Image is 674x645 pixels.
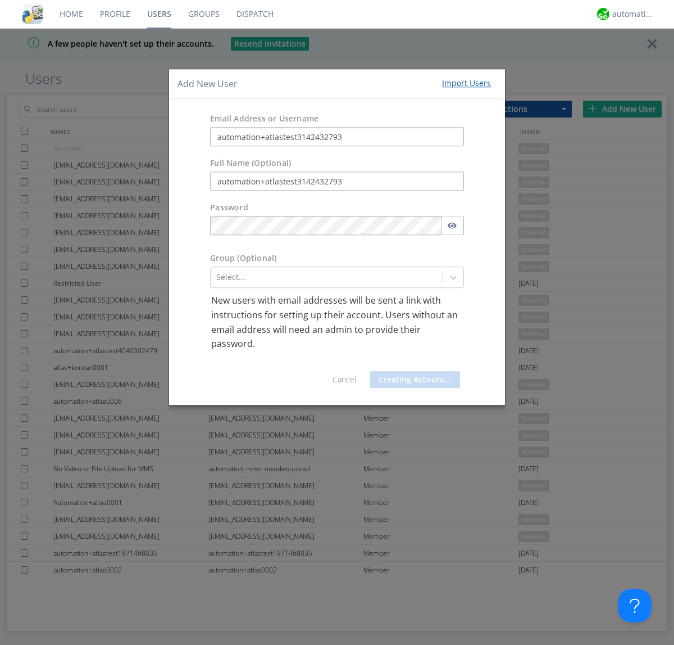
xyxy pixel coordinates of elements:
div: automation+atlas [612,8,654,20]
div: Import Users [442,78,491,89]
label: Group (Optional) [210,253,276,264]
input: e.g. email@address.com, Housekeeping1 [210,128,464,147]
button: Creating Account... [370,371,460,388]
label: Password [210,202,248,214]
label: Email Address or Username [210,114,318,125]
img: cddb5a64eb264b2086981ab96f4c1ba7 [22,4,43,24]
input: Julie Appleseed [210,172,464,191]
img: d2d01cd9b4174d08988066c6d424eccd [597,8,609,20]
p: New users with email addresses will be sent a link with instructions for setting up their account... [211,294,463,351]
a: Cancel [333,374,356,385]
h4: Add New User [177,78,238,91]
label: Full Name (Optional) [210,158,291,169]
